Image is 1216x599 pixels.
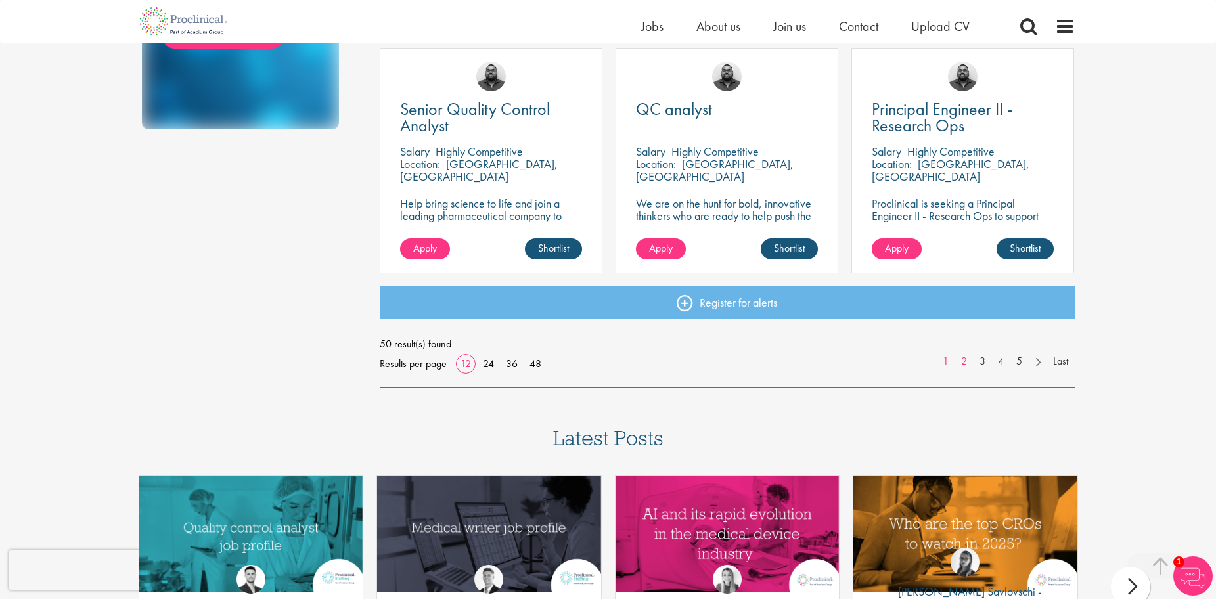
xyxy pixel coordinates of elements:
[400,197,582,259] p: Help bring science to life and join a leading pharmaceutical company to play a key role in delive...
[872,197,1054,259] p: Proclinical is seeking a Principal Engineer II - Research Ops to support external engineering pro...
[476,62,506,91] img: Ashley Bennett
[616,476,840,592] a: Link to a post
[636,98,712,120] span: QC analyst
[761,238,818,259] a: Shortlist
[641,18,664,35] a: Jobs
[872,238,922,259] a: Apply
[525,238,582,259] a: Shortlist
[400,156,440,171] span: Location:
[474,565,503,594] img: George Watson
[377,476,601,592] a: Link to a post
[853,476,1077,592] a: Link to a post
[400,238,450,259] a: Apply
[553,427,664,458] h3: Latest Posts
[997,238,1054,259] a: Shortlist
[872,98,1012,137] span: Principal Engineer II - Research Ops
[1173,556,1213,596] img: Chatbot
[636,101,818,118] a: QC analyst
[380,286,1075,319] a: Register for alerts
[948,62,978,91] img: Ashley Bennett
[872,156,1029,184] p: [GEOGRAPHIC_DATA], [GEOGRAPHIC_DATA]
[713,565,742,594] img: Hannah Burke
[9,550,177,590] iframe: reCAPTCHA
[671,144,759,159] p: Highly Competitive
[872,156,912,171] span: Location:
[636,156,794,184] p: [GEOGRAPHIC_DATA], [GEOGRAPHIC_DATA]
[456,357,476,370] a: 12
[636,238,686,259] a: Apply
[478,357,499,370] a: 24
[380,354,447,374] span: Results per page
[380,334,1075,354] span: 50 result(s) found
[436,144,523,159] p: Highly Competitive
[991,354,1010,369] a: 4
[951,548,980,577] img: Theodora Savlovschi - Wicks
[885,241,909,255] span: Apply
[839,18,878,35] a: Contact
[236,565,265,594] img: Joshua Godden
[636,197,818,247] p: We are on the hunt for bold, innovative thinkers who are ready to help push the boundaries of sci...
[413,241,437,255] span: Apply
[636,156,676,171] span: Location:
[907,144,995,159] p: Highly Competitive
[139,476,363,592] a: Link to a post
[139,476,363,592] img: quality control analyst job profile
[1173,556,1184,567] span: 1
[1047,354,1075,369] a: Last
[616,476,840,592] img: AI and Its Impact on the Medical Device Industry | Proclinical
[400,156,558,184] p: [GEOGRAPHIC_DATA], [GEOGRAPHIC_DATA]
[853,476,1077,592] img: Top 10 CROs 2025 | Proclinical
[1010,354,1029,369] a: 5
[377,476,601,592] img: Medical writer job profile
[973,354,992,369] a: 3
[712,62,742,91] img: Ashley Bennett
[911,18,970,35] a: Upload CV
[955,354,974,369] a: 2
[649,241,673,255] span: Apply
[936,354,955,369] a: 1
[501,357,522,370] a: 36
[400,101,582,134] a: Senior Quality Control Analyst
[400,144,430,159] span: Salary
[525,357,546,370] a: 48
[696,18,740,35] a: About us
[872,144,901,159] span: Salary
[400,98,550,137] span: Senior Quality Control Analyst
[773,18,806,35] a: Join us
[872,101,1054,134] a: Principal Engineer II - Research Ops
[636,144,665,159] span: Salary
